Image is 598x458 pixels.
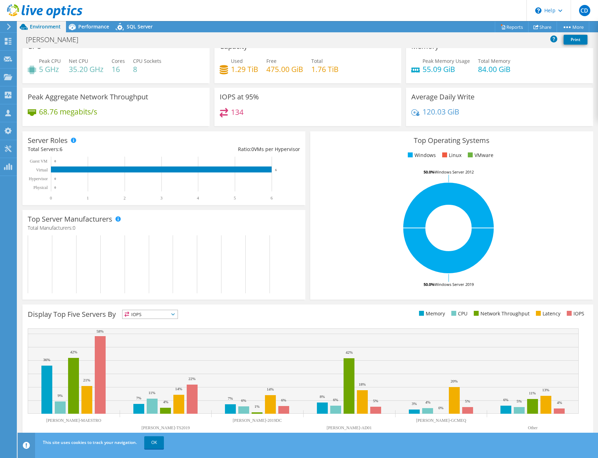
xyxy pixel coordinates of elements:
text: 0 [50,196,52,201]
a: OK [144,436,164,449]
li: Latency [534,310,560,318]
text: Other [528,425,537,430]
text: 11% [529,391,536,395]
h4: 8 [133,65,161,73]
h4: 35.20 GHz [69,65,104,73]
text: 6% [503,398,509,402]
text: Virtual [36,168,48,172]
h3: Peak Aggregate Network Throughput [28,93,148,101]
h4: 84.00 GiB [478,65,511,73]
text: 22% [188,377,195,381]
text: 13% [542,388,549,392]
span: Total Memory [478,58,510,64]
text: 18% [359,382,366,386]
text: 0% [438,406,444,410]
span: Peak Memory Usage [423,58,470,64]
text: [PERSON_NAME]-MAESTRO [46,418,101,423]
h3: IOPS at 95% [220,93,259,101]
li: Network Throughput [472,310,530,318]
text: 7% [136,396,141,400]
h4: 55.09 GiB [423,65,470,73]
text: 42% [346,350,353,354]
text: Guest VM [30,159,47,164]
a: Share [528,21,557,32]
tspan: Windows Server 2019 [434,282,474,287]
text: 3% [412,401,417,406]
h4: 5 GHz [39,65,61,73]
text: 7% [228,396,233,400]
text: 0 [54,186,56,189]
text: 4% [557,400,562,405]
span: Peak CPU [39,58,61,64]
h3: Capacity [220,42,247,50]
text: 5% [465,399,470,403]
h4: 16 [112,65,125,73]
span: Total [311,58,323,64]
span: This site uses cookies to track your navigation. [43,439,137,445]
h3: Top Operating Systems [315,137,588,144]
tspan: Windows Server 2012 [434,169,474,175]
text: 42% [70,350,77,354]
a: Reports [495,21,529,32]
text: [PERSON_NAME]-TS2019 [141,425,190,430]
h4: 68.76 megabits/s [39,108,97,116]
text: 14% [175,387,182,391]
h4: 1.76 TiB [311,65,339,73]
span: CD [579,5,590,16]
h3: Top Server Manufacturers [28,215,112,223]
span: Used [231,58,243,64]
li: Linux [440,151,461,159]
text: [PERSON_NAME]-GCMEQ [416,418,466,423]
span: Cores [112,58,125,64]
h4: 475.00 GiB [266,65,303,73]
h3: Server Roles [28,137,68,144]
tspan: 50.0% [424,282,434,287]
span: 6 [60,146,62,152]
text: 36% [43,358,50,362]
text: 8% [320,394,325,399]
span: Net CPU [69,58,88,64]
text: 20% [451,379,458,383]
span: 0 [251,146,254,152]
text: 6 [271,196,273,201]
span: 0 [73,224,75,231]
text: 5% [517,399,522,403]
a: More [557,21,589,32]
li: Windows [406,151,436,159]
a: Print [564,35,587,45]
div: Ratio: VMs per Hypervisor [164,145,300,153]
span: Free [266,58,277,64]
text: 4 [197,196,199,201]
h4: 134 [231,108,244,116]
li: Memory [417,310,445,318]
text: 0 [54,177,56,181]
h4: 1.29 TiB [231,65,258,73]
text: 2 [124,196,126,201]
span: CPU Sockets [133,58,161,64]
text: [PERSON_NAME]-AD01 [327,425,372,430]
text: 1% [254,404,260,408]
text: Hypervisor [29,176,48,181]
h4: 120.03 GiB [423,108,459,116]
text: 4% [425,400,431,404]
svg: \n [535,7,541,14]
text: 4% [163,400,168,404]
li: IOPS [565,310,584,318]
text: 5% [373,399,378,403]
span: Performance [78,23,109,30]
text: 5 [234,196,236,201]
h3: CPU [28,42,42,50]
span: Environment [30,23,61,30]
text: 21% [83,378,90,382]
text: 6% [333,398,338,402]
li: VMware [466,151,493,159]
text: 6 [275,168,277,172]
text: 1 [87,196,89,201]
text: 0 [54,159,56,163]
text: 9% [58,393,63,398]
h3: Average Daily Write [411,93,474,101]
li: CPU [450,310,467,318]
div: Total Servers: [28,145,164,153]
h3: Memory [411,42,439,50]
text: 6% [281,398,286,402]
